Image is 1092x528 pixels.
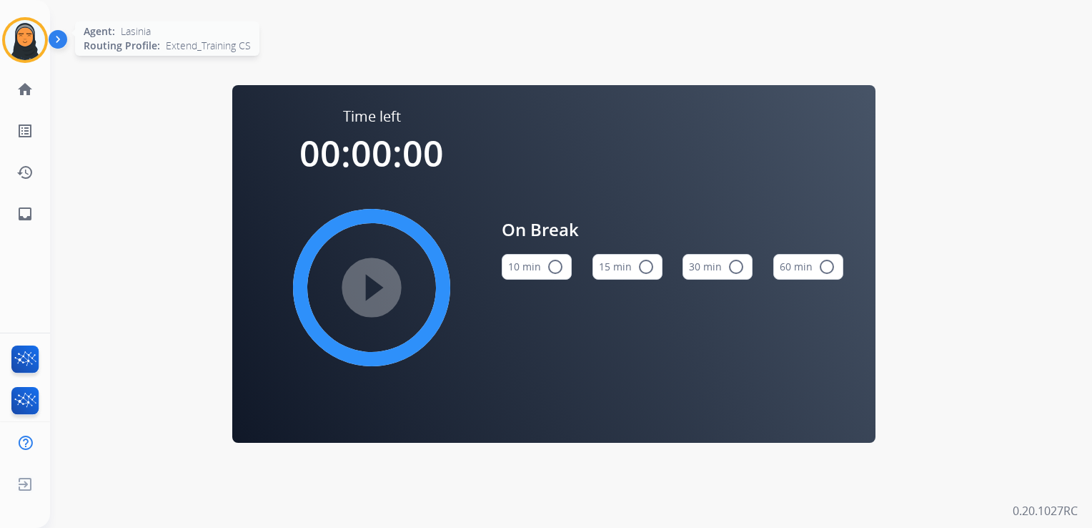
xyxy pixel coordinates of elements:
[502,217,843,243] span: On Break
[121,24,151,39] span: Lasinia
[16,205,34,223] mat-icon: inbox
[166,39,251,53] span: Extend_Training CS
[16,81,34,98] mat-icon: home
[84,24,115,39] span: Agent:
[728,258,745,275] mat-icon: radio_button_unchecked
[773,254,843,280] button: 60 min
[84,39,160,53] span: Routing Profile:
[592,254,662,280] button: 15 min
[502,254,572,280] button: 10 min
[16,164,34,181] mat-icon: history
[818,258,835,275] mat-icon: radio_button_unchecked
[299,129,444,177] span: 00:00:00
[343,107,401,127] span: Time left
[682,254,753,280] button: 30 min
[5,20,45,60] img: avatar
[1013,502,1078,519] p: 0.20.1027RC
[547,258,564,275] mat-icon: radio_button_unchecked
[16,122,34,140] mat-icon: list_alt
[637,258,655,275] mat-icon: radio_button_unchecked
